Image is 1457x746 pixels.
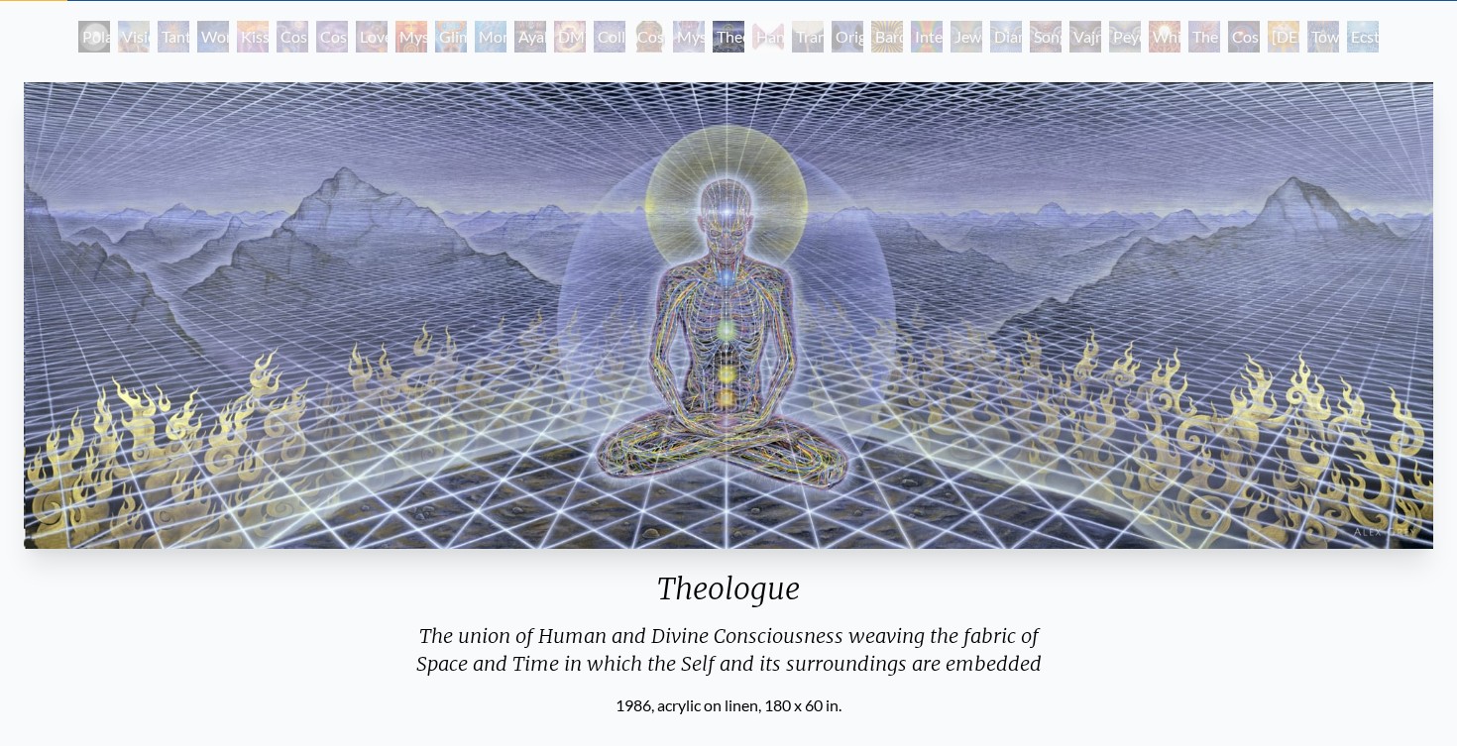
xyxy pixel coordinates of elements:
img: Theologue-1986-Alex-Grey-watermarked-1624393305.jpg [24,82,1433,549]
div: Song of Vajra Being [1030,21,1062,53]
div: [DEMOGRAPHIC_DATA] [1268,21,1299,53]
div: Vajra Being [1069,21,1101,53]
div: Jewel Being [951,21,982,53]
div: Collective Vision [594,21,625,53]
div: Peyote Being [1109,21,1141,53]
div: Cosmic [DEMOGRAPHIC_DATA] [633,21,665,53]
div: Wonder [197,21,229,53]
div: Original Face [832,21,863,53]
div: The Great Turn [1188,21,1220,53]
div: Bardo Being [871,21,903,53]
div: Cosmic Consciousness [1228,21,1260,53]
div: Interbeing [911,21,943,53]
div: Diamond Being [990,21,1022,53]
div: DMT - The Spirit Molecule [554,21,586,53]
div: Ecstasy [1347,21,1379,53]
div: Theologue [16,571,1441,622]
div: The union of Human and Divine Consciousness weaving the fabric of Space and Time in which the Sel... [284,622,1173,693]
div: Tantra [158,21,189,53]
div: Cosmic Artist [316,21,348,53]
div: Polar Unity Spiral [78,21,110,53]
div: Love is a Cosmic Force [356,21,388,53]
div: Cosmic Creativity [277,21,308,53]
div: White Light [1149,21,1180,53]
div: Monochord [475,21,506,53]
div: Kiss of the [MEDICAL_DATA] [237,21,269,53]
div: Glimpsing the Empyrean [435,21,467,53]
div: Hands that See [752,21,784,53]
div: Mysteriosa 2 [395,21,427,53]
div: Ayahuasca Visitation [514,21,546,53]
div: Toward the One [1307,21,1339,53]
div: Theologue [713,21,744,53]
div: Visionary Origin of Language [118,21,150,53]
div: Transfiguration [792,21,824,53]
div: 1986, acrylic on linen, 180 x 60 in. [16,693,1441,717]
div: Mystic Eye [673,21,705,53]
